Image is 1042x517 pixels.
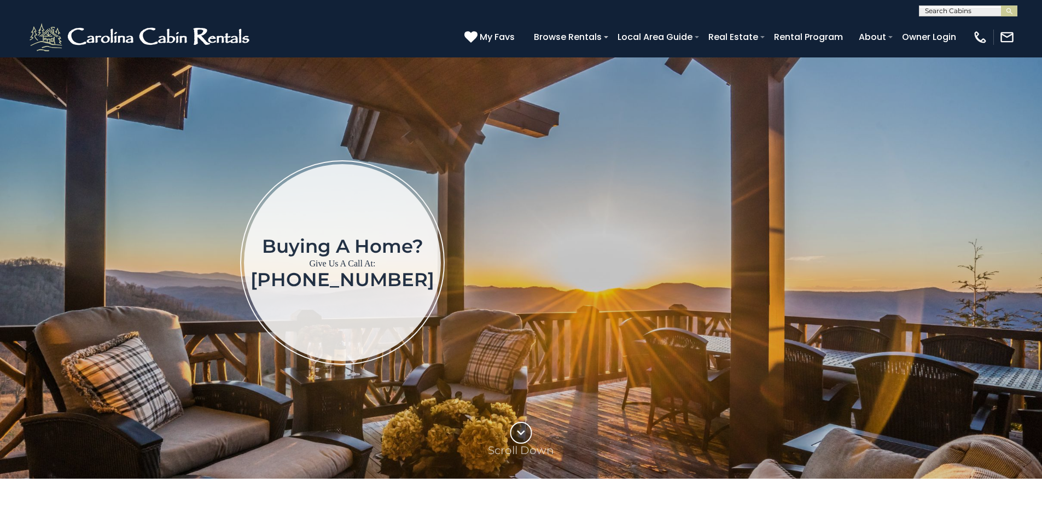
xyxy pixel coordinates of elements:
[27,21,254,54] img: White-1-2.png
[703,27,764,47] a: Real Estate
[480,30,515,44] span: My Favs
[621,115,978,410] iframe: New Contact Form
[488,444,554,457] p: Scroll Down
[251,268,434,291] a: [PHONE_NUMBER]
[897,27,962,47] a: Owner Login
[769,27,848,47] a: Rental Program
[251,236,434,256] h1: Buying a home?
[973,30,988,45] img: phone-regular-white.png
[251,256,434,271] p: Give Us A Call At:
[853,27,892,47] a: About
[528,27,607,47] a: Browse Rentals
[464,30,517,44] a: My Favs
[999,30,1015,45] img: mail-regular-white.png
[612,27,698,47] a: Local Area Guide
